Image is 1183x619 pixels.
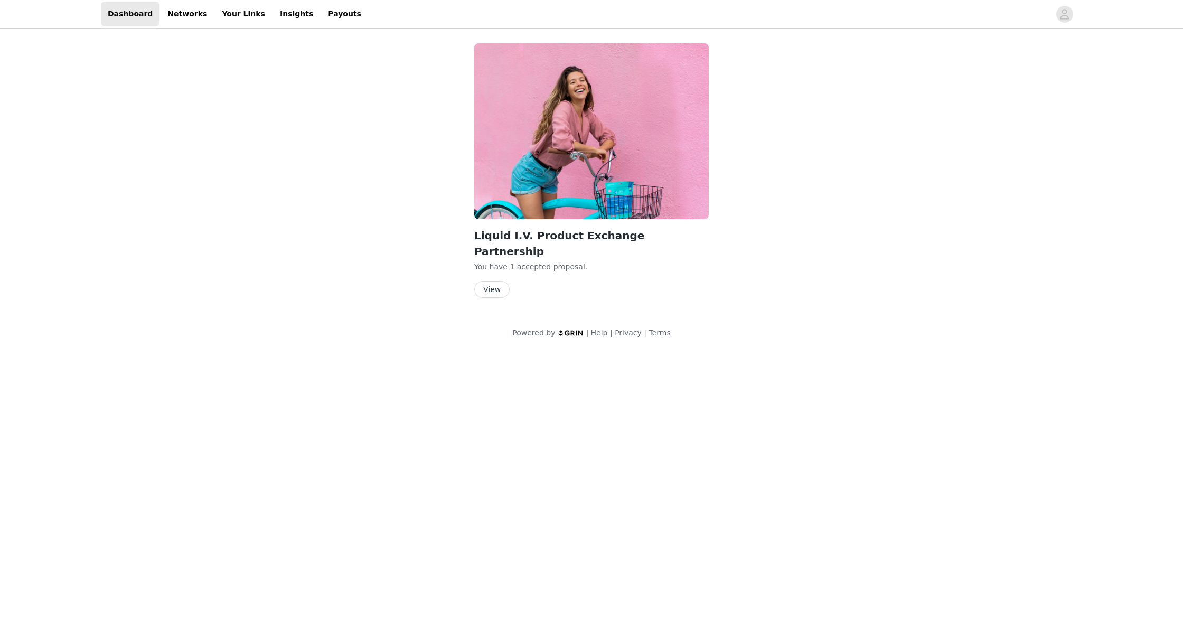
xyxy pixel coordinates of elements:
a: Terms [649,329,670,337]
a: Privacy [615,329,642,337]
span: | [610,329,613,337]
a: Insights [274,2,320,26]
div: avatar [1059,6,1069,23]
a: Your Links [215,2,271,26]
a: Networks [161,2,213,26]
span: Powered by [512,329,555,337]
p: You have 1 accepted proposal . [474,261,709,273]
img: logo [558,330,584,336]
span: | [586,329,589,337]
button: View [474,281,510,298]
img: Liquid I.V. [474,43,709,219]
a: Payouts [322,2,368,26]
a: Dashboard [101,2,159,26]
a: View [474,286,510,294]
h2: Liquid I.V. Product Exchange Partnership [474,228,709,259]
a: Help [591,329,608,337]
span: | [644,329,646,337]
